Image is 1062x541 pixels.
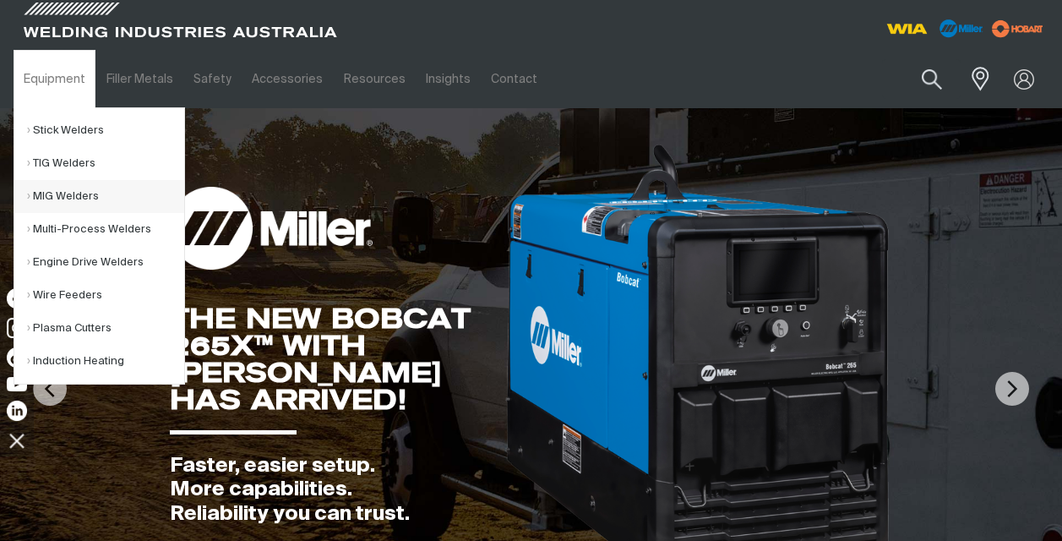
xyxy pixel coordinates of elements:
[27,246,184,279] a: Engine Drive Welders
[170,305,504,413] div: THE NEW BOBCAT 265X™ WITH [PERSON_NAME] HAS ARRIVED!
[14,50,95,108] a: Equipment
[33,372,67,406] img: PrevArrow
[7,318,27,338] img: Instagram
[27,180,184,213] a: MIG Welders
[27,312,184,345] a: Plasma Cutters
[481,50,547,108] a: Contact
[27,345,184,378] a: Induction Heating
[14,50,790,108] nav: Main
[995,372,1029,406] img: NextArrow
[14,107,185,385] ul: Equipment Submenu
[7,288,27,309] img: Facebook
[3,426,31,455] img: hide socials
[27,279,184,312] a: Wire Feeders
[183,50,242,108] a: Safety
[987,16,1048,41] img: miller
[27,147,184,180] a: TIG Welders
[882,59,961,99] input: Product name or item number...
[27,114,184,147] a: Stick Welders
[242,50,333,108] a: Accessories
[903,59,961,99] button: Search products
[7,347,27,368] img: TikTok
[170,454,504,527] div: Faster, easier setup. More capabilities. Reliability you can trust.
[27,213,184,246] a: Multi-Process Welders
[7,377,27,391] img: YouTube
[7,401,27,421] img: LinkedIn
[334,50,416,108] a: Resources
[95,50,182,108] a: Filler Metals
[416,50,481,108] a: Insights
